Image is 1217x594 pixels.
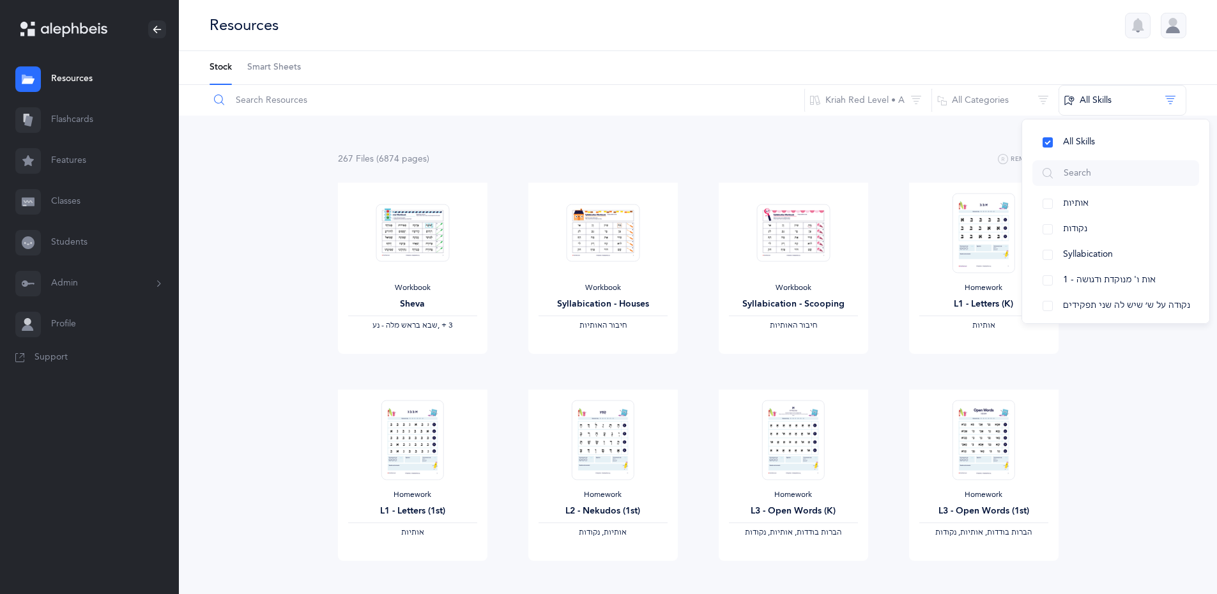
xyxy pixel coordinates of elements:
[579,321,627,330] span: ‫חיבור האותיות‬
[539,505,668,518] div: L2 - Nekudos (1st)
[210,15,279,36] div: Resources
[1063,249,1113,259] span: Syllabication
[935,528,1032,537] span: ‫הברות בודדות, אותיות, נקודות‬
[1032,319,1199,344] button: חולם שׁ
[1032,242,1199,268] button: Syllabication
[729,505,858,518] div: L3 - Open Words (K)
[571,400,634,480] img: Homework_L2_Nekudos_R_EN_1_thumbnail_1731617499.png
[348,490,477,500] div: Homework
[348,505,477,518] div: L1 - Letters (1st)
[381,400,443,480] img: Homework_L1_Letters_O_Red_EN_thumbnail_1731215195.png
[338,154,374,164] span: 267 File
[1063,300,1190,310] span: נקודה על ש׳ שיש לה שני תפקידים
[1032,268,1199,293] button: 1 - אות ו' מנוקדת ודגושה
[1032,130,1199,155] button: All Skills
[1153,530,1202,579] iframe: Drift Widget Chat Controller
[972,321,995,330] span: ‫אותיות‬
[579,528,627,537] span: ‫אותיות, נקודות‬
[539,298,668,311] div: Syllabication - Houses
[756,204,830,262] img: Syllabication-Workbook-Level-1-EN_Red_Scooping_thumbnail_1741114434.png
[952,400,1014,480] img: Homework_L3_OpenWords_O_Red_EN_thumbnail_1731217670.png
[1063,224,1087,234] span: נקודות
[1063,275,1156,285] span: 1 - אות ו' מנוקדת ודגושה
[919,505,1048,518] div: L3 - Open Words (1st)
[1063,137,1095,147] span: All Skills
[372,321,438,330] span: ‫שבא בראש מלה - נע‬
[539,490,668,500] div: Homework
[376,154,429,164] span: (6874 page )
[348,283,477,293] div: Workbook
[423,154,427,164] span: s
[566,204,639,262] img: Syllabication-Workbook-Level-1-EN_Red_Houses_thumbnail_1741114032.png
[931,85,1059,116] button: All Categories
[745,528,841,537] span: ‫הברות בודדות, אותיות, נקודות‬
[729,490,858,500] div: Homework
[762,400,824,480] img: Homework_L3_OpenWords_R_EN_thumbnail_1731229486.png
[247,61,301,74] span: Smart Sheets
[919,283,1048,293] div: Homework
[770,321,817,330] span: ‫חיבור האותיות‬
[1032,160,1199,186] input: Search
[729,283,858,293] div: Workbook
[804,85,932,116] button: Kriah Red Level • A
[376,204,449,262] img: Sheva-Workbook-Red_EN_thumbnail_1754012358.png
[919,490,1048,500] div: Homework
[401,528,424,537] span: ‫אותיות‬
[729,298,858,311] div: Syllabication - Scooping
[539,283,668,293] div: Workbook
[348,321,477,331] div: ‪, + 3‬
[34,351,68,364] span: Support
[1032,217,1199,242] button: נקודות
[1063,198,1089,208] span: אותיות
[919,298,1048,311] div: L1 - Letters (K)
[1032,191,1199,217] button: אותיות
[348,298,477,311] div: Sheva
[209,85,805,116] input: Search Resources
[998,152,1059,167] button: Remediation
[1059,85,1186,116] button: All Skills
[952,193,1014,273] img: Homework_L1_Letters_R_EN_thumbnail_1731214661.png
[1032,293,1199,319] button: נקודה על ש׳ שיש לה שני תפקידים
[370,154,374,164] span: s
